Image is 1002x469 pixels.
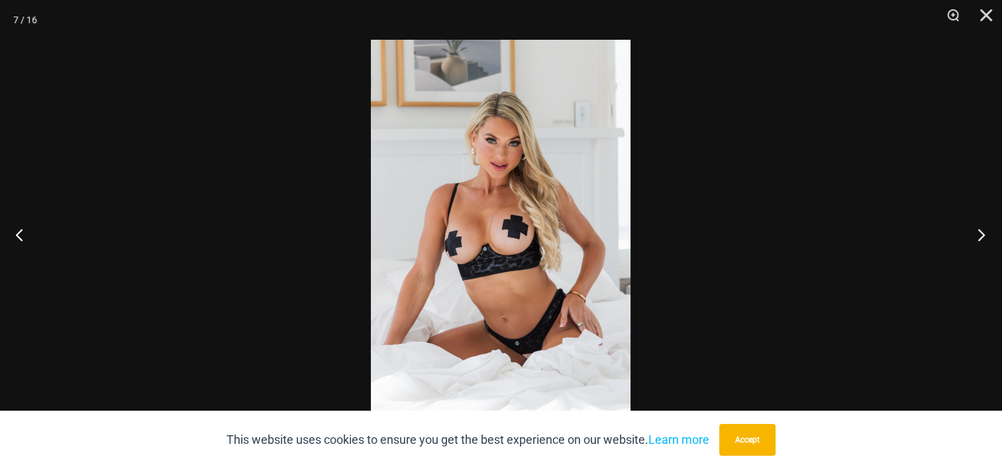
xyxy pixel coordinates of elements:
img: Nights Fall Silver Leopard 1036 Bra 6046 Thong 08 [371,40,630,429]
button: Accept [719,424,776,456]
a: Learn more [648,433,709,446]
button: Next [952,201,1002,268]
p: This website uses cookies to ensure you get the best experience on our website. [226,430,709,450]
div: 7 / 16 [13,10,37,30]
